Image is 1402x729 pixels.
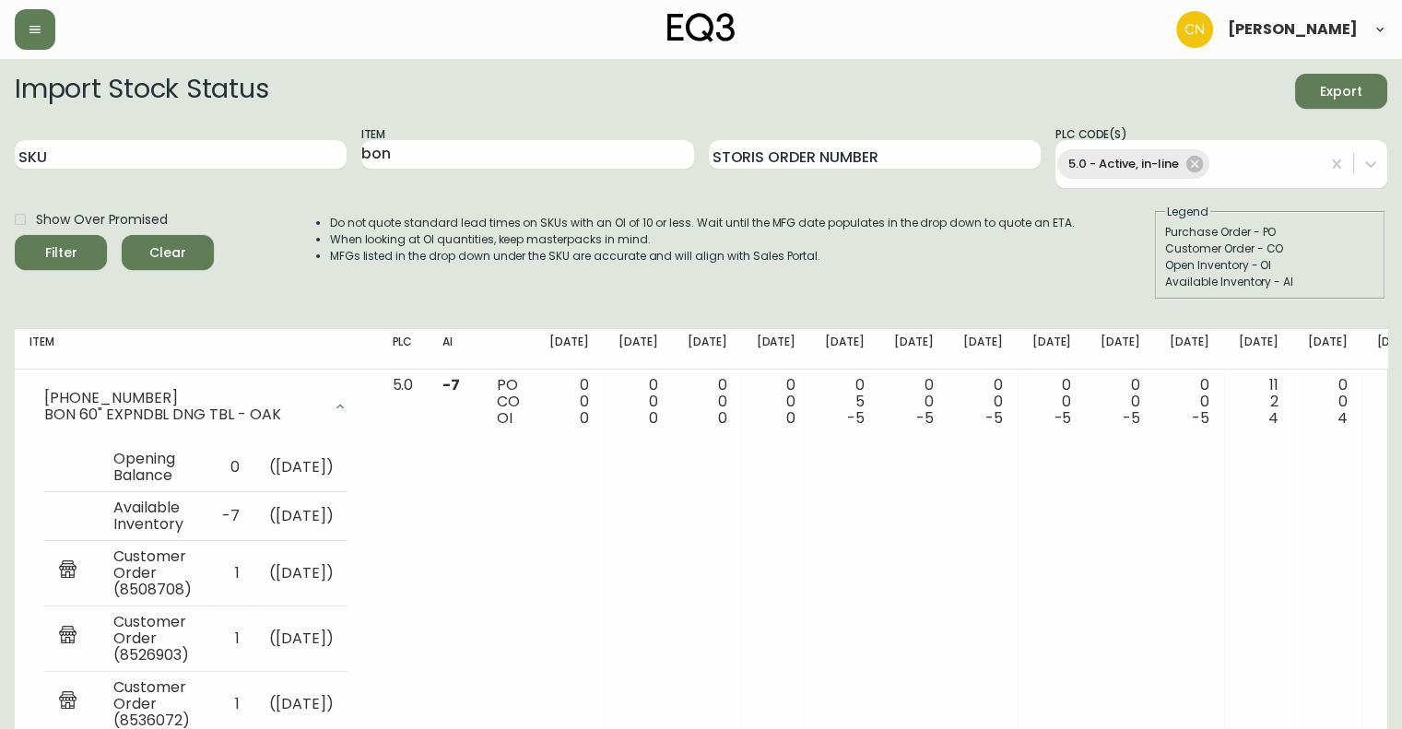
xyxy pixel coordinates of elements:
[1165,257,1375,274] div: Open Inventory - OI
[717,407,726,429] span: 0
[894,377,934,427] div: 0 0
[1170,377,1209,427] div: 0 0
[1054,407,1071,429] span: -5
[330,248,1075,265] li: MFGs listed in the drop down under the SKU are accurate and will align with Sales Portal.
[99,443,207,492] td: Opening Balance
[254,540,348,606] td: ( [DATE] )
[207,491,254,540] td: -7
[825,377,865,427] div: 0 5
[619,377,658,427] div: 0 0
[254,443,348,492] td: ( [DATE] )
[1032,377,1072,427] div: 0 0
[786,407,795,429] span: 0
[99,540,207,606] td: Customer Order (8508708)
[122,235,214,270] button: Clear
[916,407,934,429] span: -5
[1165,204,1210,220] legend: Legend
[667,13,736,42] img: logo
[741,329,810,370] th: [DATE]
[59,560,77,582] img: retail_report.svg
[15,74,268,109] h2: Import Stock Status
[442,374,460,395] span: -7
[497,377,520,427] div: PO CO
[1268,407,1278,429] span: 4
[1308,377,1348,427] div: 0 0
[847,407,865,429] span: -5
[1293,329,1362,370] th: [DATE]
[1086,329,1155,370] th: [DATE]
[688,377,727,427] div: 0 0
[29,377,362,436] div: [PHONE_NUMBER]BON 60" EXPNDBL DNG TBL - OAK
[36,210,168,229] span: Show Over Promised
[673,329,742,370] th: [DATE]
[207,540,254,606] td: 1
[99,606,207,671] td: Customer Order (8526903)
[1165,274,1375,290] div: Available Inventory - AI
[756,377,795,427] div: 0 0
[99,491,207,540] td: Available Inventory
[1310,80,1373,103] span: Export
[15,329,377,370] th: Item
[497,407,512,429] span: OI
[810,329,879,370] th: [DATE]
[15,235,107,270] button: Filter
[985,407,1003,429] span: -5
[44,390,322,406] div: [PHONE_NUMBER]
[948,329,1018,370] th: [DATE]
[59,691,77,713] img: retail_report.svg
[580,407,589,429] span: 0
[1337,407,1347,429] span: 4
[1239,377,1278,427] div: 11 2
[207,443,254,492] td: 0
[1176,11,1213,48] img: c84cfeac70e636aa0953565b6890594c
[1165,224,1375,241] div: Purchase Order - PO
[535,329,604,370] th: [DATE]
[1057,149,1209,179] div: 5.0 - Active, in-line
[1165,241,1375,257] div: Customer Order - CO
[1057,154,1190,174] span: 5.0 - Active, in-line
[549,377,589,427] div: 0 0
[1018,329,1087,370] th: [DATE]
[879,329,948,370] th: [DATE]
[207,606,254,671] td: 1
[604,329,673,370] th: [DATE]
[1295,74,1387,109] button: Export
[44,406,322,423] div: BON 60" EXPNDBL DNG TBL - OAK
[254,491,348,540] td: ( [DATE] )
[1228,22,1358,37] span: [PERSON_NAME]
[1155,329,1224,370] th: [DATE]
[1192,407,1209,429] span: -5
[330,215,1075,231] li: Do not quote standard lead times on SKUs with an OI of 10 or less. Wait until the MFG date popula...
[963,377,1003,427] div: 0 0
[1101,377,1140,427] div: 0 0
[377,329,428,370] th: PLC
[59,626,77,648] img: retail_report.svg
[1224,329,1293,370] th: [DATE]
[136,241,199,265] span: Clear
[428,329,482,370] th: AI
[649,407,658,429] span: 0
[1123,407,1140,429] span: -5
[330,231,1075,248] li: When looking at OI quantities, keep masterpacks in mind.
[254,606,348,671] td: ( [DATE] )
